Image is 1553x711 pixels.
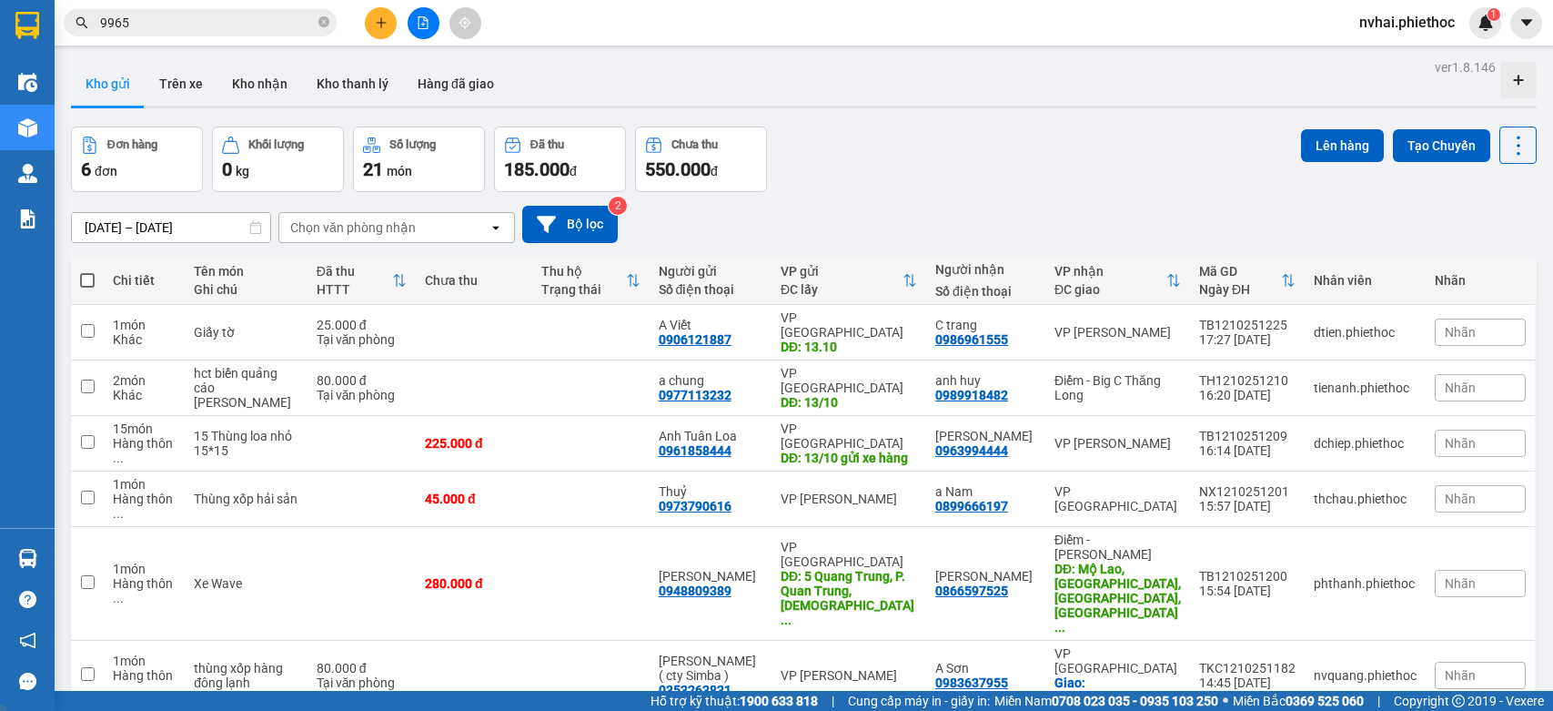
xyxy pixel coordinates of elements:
[425,436,523,451] div: 225.000 đ
[740,694,818,708] strong: 1900 633 818
[1477,15,1494,31] img: icon-new-feature
[18,118,37,137] img: warehouse-icon
[113,654,176,668] div: 1 món
[1054,325,1181,340] div: VP [PERSON_NAME]
[771,257,926,305] th: Toggle SortBy
[375,16,388,29] span: plus
[317,675,407,690] div: Tại văn phòng
[781,366,917,395] div: VP [GEOGRAPHIC_DATA]
[113,668,176,697] div: Hàng thông thường
[1487,8,1500,21] sup: 1
[1052,694,1218,708] strong: 0708 023 035 - 0935 103 250
[317,388,407,402] div: Tại văn phòng
[113,506,124,521] span: ...
[1199,499,1296,513] div: 15:57 [DATE]
[459,16,471,29] span: aim
[317,332,407,347] div: Tại văn phòng
[781,569,917,627] div: DĐ: 5 Quang Trung, P. Quan Trung, Thái Bình, Việt Nam
[711,164,718,178] span: đ
[1518,15,1535,31] span: caret-down
[365,7,397,39] button: plus
[781,310,917,340] div: VP [GEOGRAPHIC_DATA]
[994,691,1218,711] span: Miền Nam
[659,264,762,279] div: Người gửi
[72,213,270,242] input: Select a date range.
[1314,668,1417,683] div: nvquang.phiethoc
[425,492,523,506] div: 45.000 đ
[1445,381,1476,395] span: Nhãn
[212,127,344,192] button: Khối lượng0kg
[1445,436,1476,451] span: Nhãn
[194,395,297,410] div: lưu kho
[659,584,731,598] div: 0948809389
[935,284,1036,299] div: Số điện thoại
[609,197,627,215] sup: 2
[935,373,1036,388] div: anh huy
[1054,484,1181,513] div: VP [GEOGRAPHIC_DATA]
[1286,694,1364,708] strong: 0369 525 060
[1054,282,1166,297] div: ĐC giao
[18,164,37,183] img: warehouse-icon
[781,540,917,569] div: VP [GEOGRAPHIC_DATA]
[113,492,176,521] div: Hàng thông thường
[113,373,176,388] div: 2 món
[1445,492,1476,506] span: Nhãn
[1445,325,1476,340] span: Nhãn
[935,584,1008,598] div: 0866597525
[308,257,416,305] th: Toggle SortBy
[18,209,37,229] img: solution-icon
[504,158,570,180] span: 185.000
[935,484,1036,499] div: a Nam
[19,591,36,608] span: question-circle
[1199,282,1281,297] div: Ngày ĐH
[113,436,176,465] div: Hàng thông thường
[194,264,297,279] div: Tên món
[317,661,407,675] div: 80.000 đ
[194,661,297,690] div: thùng xốp hàng đông lạnh
[1435,57,1496,77] div: ver 1.8.146
[71,127,203,192] button: Đơn hàng6đơn
[645,158,711,180] span: 550.000
[659,429,762,443] div: Anh Tuân Loa
[532,257,649,305] th: Toggle SortBy
[1199,584,1296,598] div: 15:54 [DATE]
[1054,373,1181,402] div: Điểm - Big C Thăng Long
[248,138,304,151] div: Khối lượng
[781,668,917,683] div: VP [PERSON_NAME]
[1054,562,1181,635] div: DĐ: Mộ Lao, Hà Đông, Hà Nội, Việt Nam
[659,443,731,458] div: 0961858444
[194,325,297,340] div: Giấy tờ
[194,429,297,443] div: 15 Thùng loa nhỏ
[1199,484,1296,499] div: NX1210251201
[76,16,88,29] span: search
[217,62,302,106] button: Kho nhận
[145,62,217,106] button: Trên xe
[781,422,917,451] div: VP [GEOGRAPHIC_DATA]
[541,282,625,297] div: Trạng thái
[389,138,436,151] div: Số lượng
[194,282,297,297] div: Ghi chú
[1377,691,1380,711] span: |
[81,158,91,180] span: 6
[935,661,1036,675] div: A Sơn
[781,613,792,627] span: ...
[194,366,297,395] div: hct biển quảng cáo
[1199,388,1296,402] div: 16:20 [DATE]
[1314,436,1417,451] div: dchiep.phiethoc
[781,451,917,465] div: DĐ: 13/10 gửi xe hàng
[302,62,403,106] button: Kho thanh lý
[489,220,503,235] svg: open
[935,332,1008,347] div: 0986961555
[781,492,917,506] div: VP [PERSON_NAME]
[1452,695,1465,707] span: copyright
[113,318,176,332] div: 1 món
[194,576,297,591] div: Xe Wave
[1301,129,1384,162] button: Lên hàng
[1199,373,1296,388] div: TH1210251210
[659,484,762,499] div: Thuỷ
[522,206,618,243] button: Bộ lọc
[19,632,36,649] span: notification
[659,332,731,347] div: 0906121887
[425,576,523,591] div: 280.000 đ
[318,16,329,27] span: close-circle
